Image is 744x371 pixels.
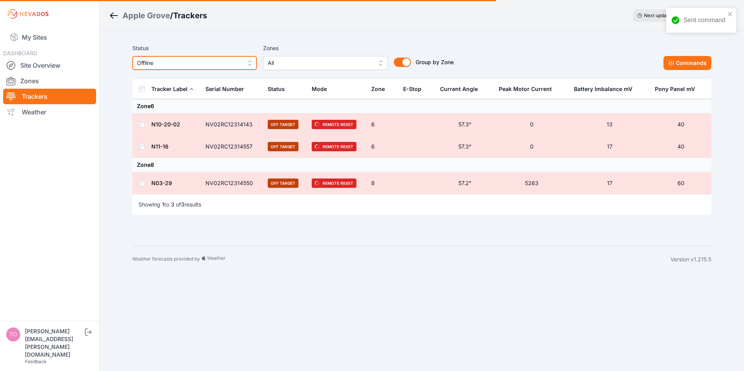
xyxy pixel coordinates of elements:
[151,180,172,186] a: N03-29
[367,136,398,158] td: 6
[25,359,47,364] a: Feedback
[367,172,398,194] td: 8
[569,114,650,136] td: 13
[494,114,569,136] td: 0
[312,80,333,98] button: Mode
[312,120,356,129] span: Remote Reset
[132,44,257,53] label: Status
[139,201,201,208] p: Showing to of results
[416,59,454,65] span: Group by Zone
[574,85,632,93] div: Battery Imbalance mV
[650,136,711,158] td: 40
[494,136,569,158] td: 0
[3,73,96,89] a: Zones
[6,327,20,341] img: tomasz.barcz@energix-group.com
[268,142,298,151] span: Off Target
[263,44,388,53] label: Zones
[569,136,650,158] td: 17
[3,28,96,47] a: My Sites
[312,142,356,151] span: Remote Reset
[132,255,670,263] div: Weather forecasts provided by
[170,10,173,21] span: /
[494,172,569,194] td: 5263
[403,85,421,93] div: E-Stop
[435,114,494,136] td: 57.3°
[132,99,711,114] td: Zone 6
[137,58,241,68] span: Offline
[3,89,96,104] a: Trackers
[171,201,174,208] span: 3
[173,10,207,21] h3: Trackers
[371,85,385,93] div: Zone
[728,11,733,17] button: close
[499,85,552,93] div: Peak Motor Current
[25,327,83,359] div: [PERSON_NAME][EMAIL_ADDRESS][PERSON_NAME][DOMAIN_NAME]
[435,172,494,194] td: 57.2°
[201,136,263,158] td: NV02RC12314557
[151,143,168,150] a: N11-16
[655,80,701,98] button: Pony Panel mV
[569,172,650,194] td: 17
[3,58,96,73] a: Site Overview
[132,56,257,70] button: Offline
[268,58,372,68] span: All
[268,120,298,129] span: Off Target
[371,80,391,98] button: Zone
[683,16,725,25] div: Sent command
[650,114,711,136] td: 40
[312,85,327,93] div: Mode
[6,8,50,20] img: Nevados
[263,56,388,70] button: All
[201,172,263,194] td: NV02RC12314550
[574,80,639,98] button: Battery Imbalance mV
[499,80,558,98] button: Peak Motor Current
[268,80,291,98] button: Status
[644,12,676,18] span: Next update in
[312,178,356,188] span: Remote Reset
[3,104,96,120] a: Weather
[663,56,711,70] button: Commands
[440,80,484,98] button: Current Angle
[670,255,711,263] div: Version v1.215.5
[650,172,711,194] td: 60
[655,85,695,93] div: Pony Panel mV
[109,5,207,26] nav: Breadcrumb
[268,178,298,188] span: Off Target
[3,50,37,56] span: DASHBOARD
[403,80,428,98] button: E-Stop
[440,85,478,93] div: Current Angle
[132,158,711,172] td: Zone 8
[181,201,184,208] span: 3
[123,10,170,21] a: Apple Grove
[367,114,398,136] td: 6
[162,201,164,208] span: 1
[268,85,285,93] div: Status
[435,136,494,158] td: 57.3°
